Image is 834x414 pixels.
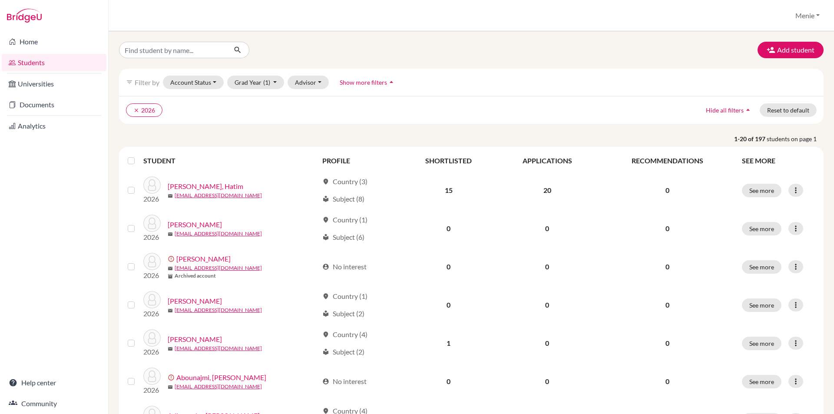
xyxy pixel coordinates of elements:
td: 0 [496,324,598,362]
span: error_outline [168,255,176,262]
p: 0 [603,185,731,195]
a: [EMAIL_ADDRESS][DOMAIN_NAME] [175,192,262,199]
td: 20 [496,171,598,209]
img: Abdel Latif, Adam [143,291,161,308]
span: mail [168,308,173,313]
button: See more [742,375,781,388]
a: Abounajmi, [PERSON_NAME] [176,372,266,383]
button: See more [742,222,781,235]
p: 2026 [143,194,161,204]
span: account_circle [322,378,329,385]
div: Country (1) [322,291,367,301]
div: Subject (8) [322,194,364,204]
img: Abd El Bary, Habiba [143,215,161,232]
button: See more [742,298,781,312]
button: Hide all filtersarrow_drop_up [698,103,760,117]
a: [EMAIL_ADDRESS][DOMAIN_NAME] [175,230,262,238]
a: Help center [2,374,106,391]
p: 2026 [143,232,161,242]
td: 0 [400,286,496,324]
span: location_on [322,331,329,338]
img: Abounajmi, Amirhossein [143,368,161,385]
span: error_outline [168,374,176,381]
div: No interest [322,376,367,387]
div: Subject (2) [322,308,364,319]
div: Subject (6) [322,232,364,242]
p: 0 [603,300,731,310]
span: local_library [322,234,329,241]
td: 0 [400,248,496,286]
div: No interest [322,262,367,272]
i: clear [133,107,139,113]
p: 0 [603,338,731,348]
button: Menie [791,7,824,24]
span: mail [168,384,173,390]
button: Account Status [163,76,224,89]
a: [PERSON_NAME] [176,254,231,264]
img: Bridge-U [7,9,42,23]
a: [PERSON_NAME] [168,219,222,230]
div: Country (4) [322,329,367,340]
p: 2026 [143,270,161,281]
th: RECOMMENDATIONS [598,150,737,171]
p: 0 [603,376,731,387]
button: See more [742,337,781,350]
td: 0 [496,248,598,286]
a: Home [2,33,106,50]
input: Find student by name... [119,42,227,58]
i: arrow_drop_up [387,78,396,86]
a: [EMAIL_ADDRESS][DOMAIN_NAME] [175,344,262,352]
div: Country (3) [322,176,367,187]
span: mail [168,232,173,237]
th: APPLICATIONS [496,150,598,171]
span: location_on [322,293,329,300]
span: students on page 1 [767,134,824,143]
img: Aamir, Hatim [143,176,161,194]
a: [EMAIL_ADDRESS][DOMAIN_NAME] [175,264,262,272]
a: [EMAIL_ADDRESS][DOMAIN_NAME] [175,383,262,391]
th: SEE MORE [737,150,820,171]
a: [PERSON_NAME] [168,334,222,344]
span: mail [168,193,173,199]
button: Advisor [288,76,329,89]
a: [PERSON_NAME], Hatim [168,181,243,192]
td: 0 [496,286,598,324]
span: location_on [322,216,329,223]
td: 0 [496,362,598,401]
div: Subject (2) [322,347,364,357]
div: Country (1) [322,215,367,225]
button: Add student [758,42,824,58]
span: Filter by [135,78,159,86]
a: Community [2,395,106,412]
td: 0 [496,209,598,248]
span: mail [168,346,173,351]
span: Hide all filters [706,106,744,114]
span: local_library [322,195,329,202]
img: Abdel-Massih, Nadim [143,329,161,347]
th: SHORTLISTED [400,150,496,171]
td: 0 [400,362,496,401]
span: location_on [322,178,329,185]
p: 2026 [143,347,161,357]
td: 0 [400,209,496,248]
b: Archived account [175,272,216,280]
p: 0 [603,223,731,234]
a: Universities [2,75,106,93]
i: filter_list [126,79,133,86]
span: (1) [263,79,270,86]
strong: 1-20 of 197 [734,134,767,143]
span: account_circle [322,263,329,270]
p: 0 [603,262,731,272]
a: Students [2,54,106,71]
th: PROFILE [317,150,400,171]
span: local_library [322,348,329,355]
p: 2026 [143,308,161,319]
span: local_library [322,310,329,317]
a: Documents [2,96,106,113]
a: Analytics [2,117,106,135]
th: STUDENT [143,150,317,171]
button: Grad Year(1) [227,76,285,89]
button: See more [742,184,781,197]
span: inventory_2 [168,274,173,279]
p: 2026 [143,385,161,395]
